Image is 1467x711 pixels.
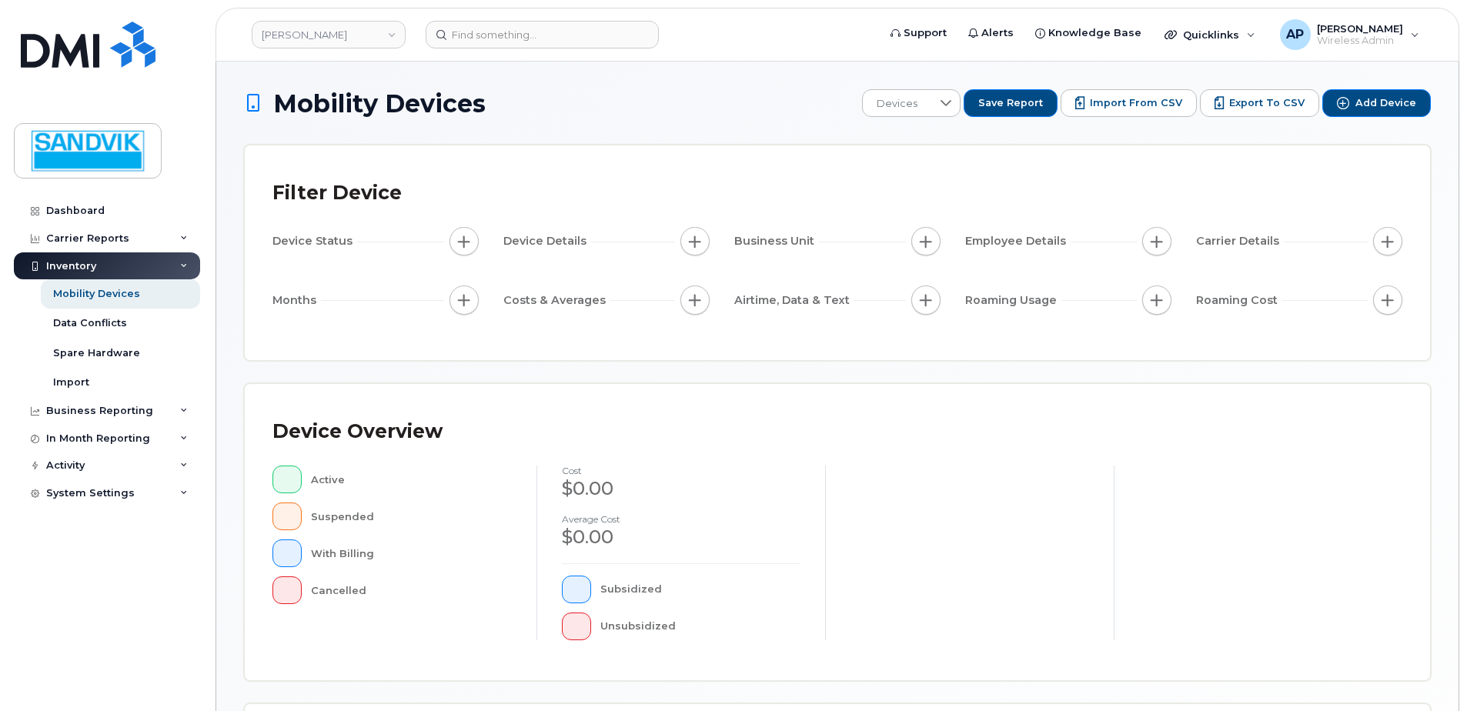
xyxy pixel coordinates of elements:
[978,96,1043,110] span: Save Report
[734,233,819,249] span: Business Unit
[1196,292,1282,309] span: Roaming Cost
[964,89,1058,117] button: Save Report
[562,514,800,524] h4: Average cost
[272,233,357,249] span: Device Status
[272,292,321,309] span: Months
[1322,89,1431,117] button: Add Device
[1090,96,1182,110] span: Import from CSV
[562,466,800,476] h4: cost
[863,90,931,118] span: Devices
[600,613,801,640] div: Unsubsidized
[1196,233,1284,249] span: Carrier Details
[1200,89,1319,117] button: Export to CSV
[503,233,591,249] span: Device Details
[272,412,443,452] div: Device Overview
[1061,89,1197,117] button: Import from CSV
[503,292,610,309] span: Costs & Averages
[965,233,1071,249] span: Employee Details
[273,90,486,117] span: Mobility Devices
[1355,96,1416,110] span: Add Device
[1229,96,1305,110] span: Export to CSV
[562,524,800,550] div: $0.00
[272,173,402,213] div: Filter Device
[311,539,513,567] div: With Billing
[311,502,513,530] div: Suspended
[311,576,513,604] div: Cancelled
[965,292,1061,309] span: Roaming Usage
[734,292,854,309] span: Airtime, Data & Text
[311,466,513,493] div: Active
[562,476,800,502] div: $0.00
[600,576,801,603] div: Subsidized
